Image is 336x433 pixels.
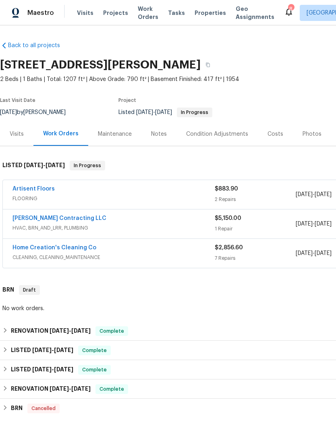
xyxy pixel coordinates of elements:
span: [DATE] [54,347,73,353]
span: $883.90 [215,186,238,192]
span: In Progress [178,110,212,115]
span: Complete [96,385,127,393]
span: $2,856.60 [215,245,243,251]
button: Copy Address [201,58,215,72]
span: Maestro [27,9,54,17]
h6: BRN [11,404,23,413]
span: - [50,328,91,334]
span: - [136,110,172,115]
span: Project [118,98,136,103]
span: Geo Assignments [236,5,274,21]
a: Artisent Floors [12,186,55,192]
h6: LISTED [11,365,73,375]
h6: RENOVATION [11,326,91,336]
h6: BRN [2,285,14,295]
span: - [50,386,91,392]
span: Properties [195,9,226,17]
span: In Progress [71,162,104,170]
span: Complete [79,346,110,354]
h6: RENOVATION [11,384,91,394]
div: Visits [10,130,24,138]
span: Complete [79,366,110,374]
span: [DATE] [315,251,332,256]
span: $5,150.00 [215,215,241,221]
div: 8 [288,5,294,13]
div: Photos [303,130,321,138]
span: [DATE] [155,110,172,115]
span: Complete [96,327,127,335]
span: Cancelled [28,404,59,412]
span: [DATE] [24,162,43,168]
span: [DATE] [136,110,153,115]
div: 1 Repair [215,225,296,233]
span: [DATE] [46,162,65,168]
span: - [296,249,332,257]
span: [DATE] [71,328,91,334]
span: [DATE] [32,367,52,372]
span: [DATE] [50,328,69,334]
span: - [32,367,73,372]
span: Projects [103,9,128,17]
span: - [296,220,332,228]
div: Notes [151,130,167,138]
span: [DATE] [315,221,332,227]
div: Work Orders [43,130,79,138]
span: - [296,191,332,199]
div: Condition Adjustments [186,130,248,138]
span: Tasks [168,10,185,16]
div: 7 Repairs [215,254,296,262]
span: FLOORING [12,195,215,203]
span: Work Orders [138,5,158,21]
a: Home Creation's Cleaning Co [12,245,96,251]
div: Costs [268,130,283,138]
span: - [32,347,73,353]
div: Maintenance [98,130,132,138]
span: CLEANING, CLEANING_MAINTENANCE [12,253,215,261]
span: - [24,162,65,168]
span: Draft [20,286,39,294]
span: [DATE] [315,192,332,197]
span: [DATE] [71,386,91,392]
span: [DATE] [296,221,313,227]
h6: LISTED [2,161,65,170]
span: Visits [77,9,93,17]
span: Listed [118,110,212,115]
span: [DATE] [32,347,52,353]
div: 2 Repairs [215,195,296,203]
span: [DATE] [50,386,69,392]
span: [DATE] [296,251,313,256]
span: [DATE] [296,192,313,197]
span: HVAC, BRN_AND_LRR, PLUMBING [12,224,215,232]
span: [DATE] [54,367,73,372]
h6: LISTED [11,346,73,355]
a: [PERSON_NAME] Contracting LLC [12,215,106,221]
